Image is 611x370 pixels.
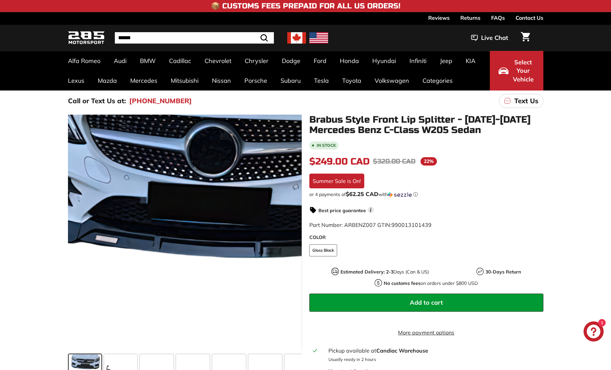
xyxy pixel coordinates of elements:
a: [PHONE_NUMBER] [129,96,192,106]
a: Hyundai [366,51,403,71]
a: Ford [307,51,333,71]
span: i [368,207,374,213]
div: or 4 payments of with [309,191,543,198]
a: Subaru [274,71,307,90]
span: 990013101439 [391,222,432,228]
div: or 4 payments of$62.25 CADwithSezzle Click to learn more about Sezzle [309,191,543,198]
a: Chrysler [238,51,275,71]
b: In stock [317,143,336,147]
a: Reviews [428,12,450,23]
a: FAQs [491,12,505,23]
strong: Estimated Delivery: 2-3 [340,269,393,275]
a: Chevrolet [198,51,238,71]
button: Add to cart [309,294,543,312]
p: Call or Text Us at: [68,96,126,106]
span: Select Your Vehicle [512,58,535,84]
div: Pickup available at [328,347,539,355]
a: Alfa Romeo [61,51,107,71]
inbox-online-store-chat: Shopify online store chat [582,321,606,343]
img: Logo_285_Motorsport_areodynamics_components [68,30,105,46]
a: Cadillac [162,51,198,71]
a: Mazda [91,71,124,90]
a: Categories [416,71,459,90]
a: Volkswagen [368,71,416,90]
a: Contact Us [516,12,543,23]
a: Tesla [307,71,335,90]
input: Search [115,32,274,44]
strong: 30-Days Return [485,269,521,275]
a: More payment options [309,328,543,336]
span: 22% [421,157,437,166]
a: Nissan [205,71,238,90]
a: Mercedes [124,71,164,90]
span: Live Chat [481,34,508,42]
span: Add to cart [410,299,443,306]
span: Part Number: ARBENZ007 GTIN: [309,222,432,228]
a: Jeep [433,51,459,71]
p: Days (Can & US) [340,268,429,275]
span: $62.25 CAD [346,190,378,197]
a: Honda [333,51,366,71]
p: Text Us [514,96,538,106]
a: Returns [460,12,480,23]
a: Mitsubishi [164,71,205,90]
strong: Candiac Warehouse [376,347,428,354]
strong: Best price guarantee [318,207,366,213]
button: Select Your Vehicle [490,51,543,90]
a: Porsche [238,71,274,90]
p: on orders under $800 USD [384,280,478,287]
h4: 📦 Customs Fees Prepaid for All US Orders! [211,2,400,10]
a: Dodge [275,51,307,71]
a: BMW [133,51,162,71]
div: Summer Sale is On! [309,174,364,188]
a: KIA [459,51,482,71]
button: Live Chat [462,29,517,46]
a: Toyota [335,71,368,90]
label: COLOR [309,234,543,241]
span: $320.00 CAD [373,157,415,166]
img: Sezzle [388,192,412,198]
p: Usually ready in 2 hours [328,356,539,363]
a: Text Us [499,94,543,108]
h1: Brabus Style Front Lip Splitter - [DATE]-[DATE] Mercedes Benz C-Class W205 Sedan [309,115,543,135]
a: Lexus [61,71,91,90]
a: Audi [107,51,133,71]
span: $249.00 CAD [309,156,370,167]
a: Cart [517,26,534,49]
strong: No customs fees [384,280,421,286]
a: Infiniti [403,51,433,71]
